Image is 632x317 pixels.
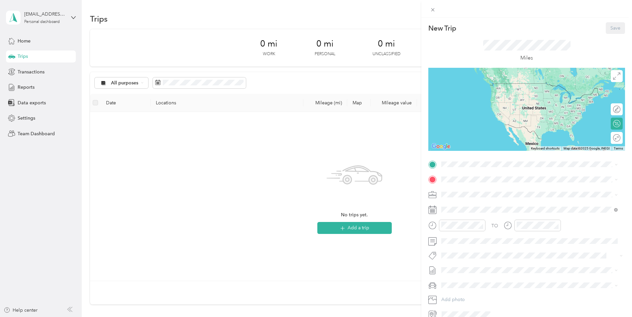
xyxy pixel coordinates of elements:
img: Google [430,142,452,151]
button: Add photo [439,295,625,304]
a: Open this area in Google Maps (opens a new window) [430,142,452,151]
span: Map data ©2025 Google, INEGI [564,147,610,150]
button: Keyboard shortcuts [531,146,560,151]
div: TO [491,222,498,229]
iframe: Everlance-gr Chat Button Frame [595,280,632,317]
p: New Trip [428,24,456,33]
p: Miles [520,54,533,62]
